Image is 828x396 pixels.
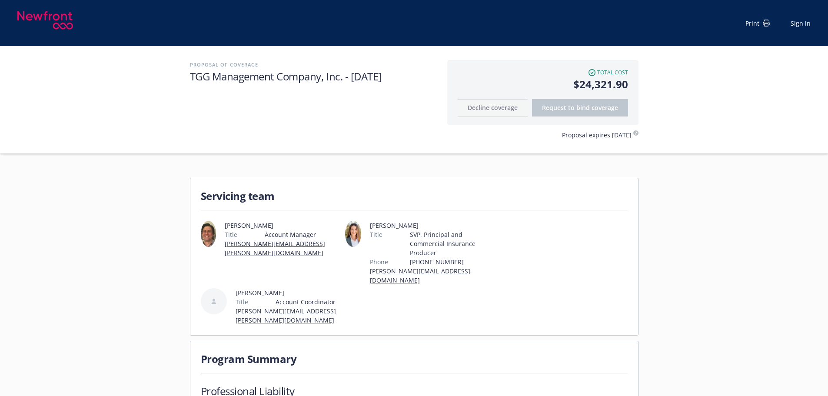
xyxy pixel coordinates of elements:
h1: Servicing team [201,189,628,203]
h2: Proposal of coverage [190,60,439,69]
span: Account Manager [265,230,342,239]
span: [PERSON_NAME] [236,288,342,297]
span: Account Coordinator [276,297,342,306]
img: employee photo [201,221,216,247]
a: Sign in [791,19,811,28]
span: Title [370,230,382,239]
button: Request to bindcoverage [532,99,628,116]
span: Request to bind [542,103,618,112]
img: employee photo [345,221,361,247]
h1: TGG Management Company, Inc. - [DATE] [190,69,439,83]
a: [PERSON_NAME][EMAIL_ADDRESS][DOMAIN_NAME] [370,267,470,284]
span: coverage [592,103,618,112]
span: Total cost [597,69,628,77]
h1: Program Summary [201,352,628,366]
span: Decline coverage [468,103,518,112]
span: Phone [370,257,388,266]
a: [PERSON_NAME][EMAIL_ADDRESS][PERSON_NAME][DOMAIN_NAME] [236,307,336,324]
span: Title [236,297,248,306]
span: [PERSON_NAME] [370,221,486,230]
div: Print [745,19,770,28]
span: Title [225,230,237,239]
span: Proposal expires [DATE] [562,130,632,140]
span: [PHONE_NUMBER] [410,257,486,266]
span: [PERSON_NAME] [225,221,342,230]
span: $24,321.90 [458,77,628,92]
a: [PERSON_NAME][EMAIL_ADDRESS][PERSON_NAME][DOMAIN_NAME] [225,240,325,257]
span: SVP, Principal and Commercial Insurance Producer [410,230,486,257]
button: Decline coverage [458,99,528,116]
